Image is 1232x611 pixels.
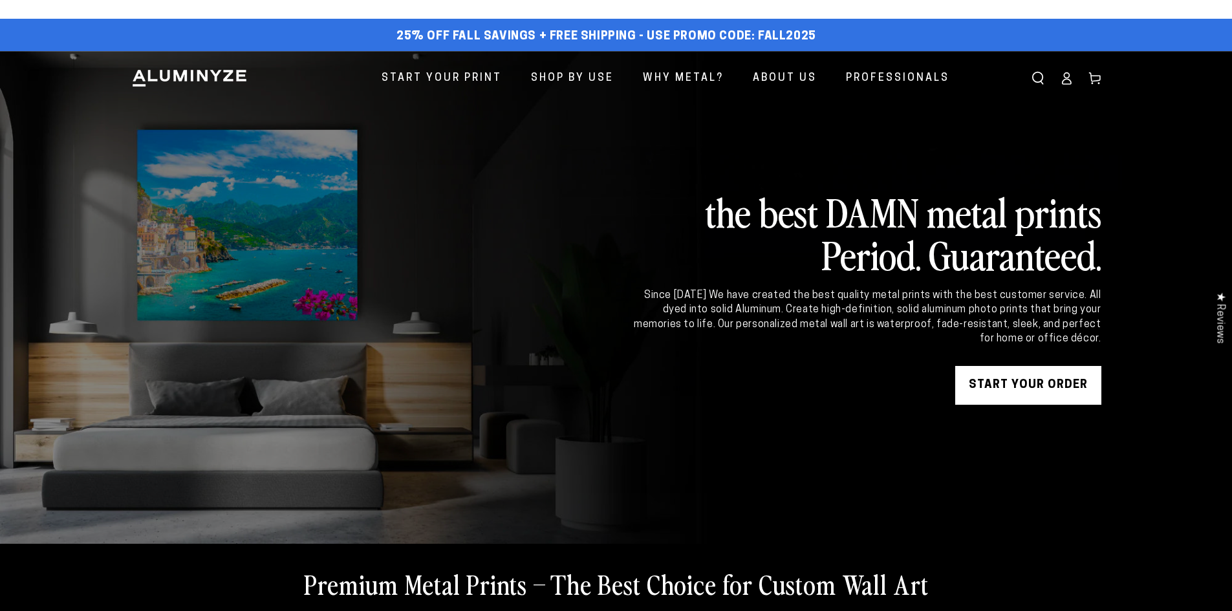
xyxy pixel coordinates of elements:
[643,69,724,88] span: Why Metal?
[633,61,733,96] a: Why Metal?
[846,69,949,88] span: Professionals
[304,567,929,601] h2: Premium Metal Prints – The Best Choice for Custom Wall Art
[632,288,1101,347] div: Since [DATE] We have created the best quality metal prints with the best customer service. All dy...
[1024,64,1052,92] summary: Search our site
[753,69,817,88] span: About Us
[632,190,1101,275] h2: the best DAMN metal prints Period. Guaranteed.
[1207,282,1232,354] div: Click to open Judge.me floating reviews tab
[396,30,816,44] span: 25% off FALL Savings + Free Shipping - Use Promo Code: FALL2025
[836,61,959,96] a: Professionals
[521,61,623,96] a: Shop By Use
[531,69,614,88] span: Shop By Use
[382,69,502,88] span: Start Your Print
[372,61,512,96] a: Start Your Print
[131,69,248,88] img: Aluminyze
[955,366,1101,405] a: START YOUR Order
[743,61,827,96] a: About Us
